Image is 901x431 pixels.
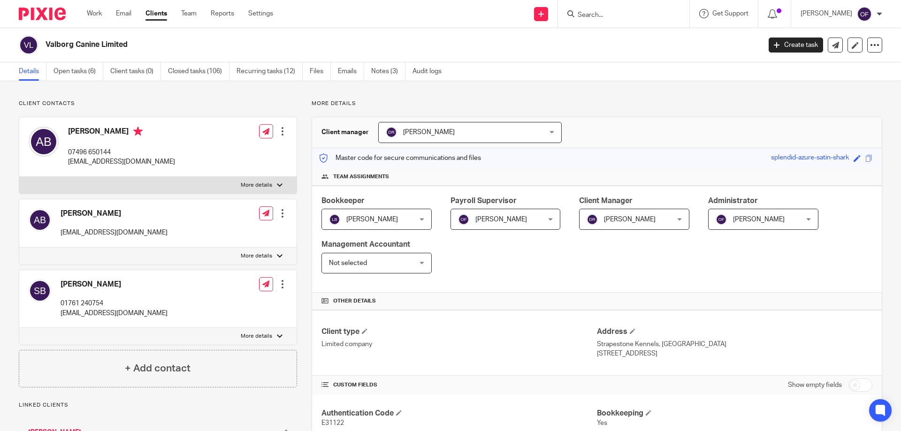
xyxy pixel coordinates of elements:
p: Client contacts [19,100,297,107]
img: svg%3E [716,214,727,225]
img: svg%3E [29,209,51,231]
span: [PERSON_NAME] [346,216,398,223]
a: Notes (3) [371,62,405,81]
h3: Client manager [321,128,369,137]
span: E31122 [321,420,344,426]
img: svg%3E [458,214,469,225]
h4: [PERSON_NAME] [61,280,168,289]
h4: [PERSON_NAME] [68,127,175,138]
h4: Bookkeeping [597,408,872,418]
img: svg%3E [386,127,397,138]
h4: Authentication Code [321,408,597,418]
p: More details [241,333,272,340]
span: Other details [333,297,376,305]
div: splendid-azure-satin-shark [771,153,849,164]
p: 01761 240754 [61,299,168,308]
p: Master code for secure communications and files [319,153,481,163]
span: Not selected [329,260,367,266]
a: Client tasks (0) [110,62,161,81]
p: [EMAIL_ADDRESS][DOMAIN_NAME] [61,228,168,237]
img: svg%3E [329,214,340,225]
input: Search [577,11,661,20]
a: Clients [145,9,167,18]
img: svg%3E [29,280,51,302]
p: More details [312,100,882,107]
h4: Client type [321,327,597,337]
p: More details [241,181,272,189]
a: Email [116,9,131,18]
label: Show empty fields [788,380,842,390]
a: Settings [248,9,273,18]
span: [PERSON_NAME] [604,216,656,223]
a: Emails [338,62,364,81]
span: Get Support [712,10,748,17]
img: svg%3E [587,214,598,225]
h2: Valborg Canine Limited [46,40,613,50]
a: Audit logs [412,62,449,81]
a: Create task [769,38,823,53]
span: Administrator [708,197,758,204]
span: Client Manager [579,197,633,204]
p: [EMAIL_ADDRESS][DOMAIN_NAME] [68,157,175,166]
a: Details [19,62,46,81]
img: svg%3E [857,7,872,22]
i: Primary [133,127,143,136]
img: svg%3E [19,35,38,55]
a: Open tasks (6) [53,62,103,81]
img: svg%3E [29,127,59,157]
span: Management Accountant [321,241,410,248]
span: Bookkeeper [321,197,365,204]
span: Payroll Supervisor [450,197,517,204]
p: Strapestone Kennels, [GEOGRAPHIC_DATA] [597,340,872,349]
span: Yes [597,420,607,426]
a: Recurring tasks (12) [237,62,303,81]
p: [EMAIL_ADDRESS][DOMAIN_NAME] [61,309,168,318]
a: Reports [211,9,234,18]
a: Team [181,9,197,18]
a: Files [310,62,331,81]
p: 07496 650144 [68,148,175,157]
h4: Address [597,327,872,337]
span: Team assignments [333,173,389,181]
h4: CUSTOM FIELDS [321,381,597,389]
span: [PERSON_NAME] [733,216,785,223]
span: [PERSON_NAME] [403,129,455,136]
p: Limited company [321,340,597,349]
p: More details [241,252,272,260]
span: [PERSON_NAME] [475,216,527,223]
p: [STREET_ADDRESS] [597,349,872,358]
p: [PERSON_NAME] [801,9,852,18]
p: Linked clients [19,401,297,409]
a: Closed tasks (106) [168,62,229,81]
h4: + Add contact [125,361,191,376]
h4: [PERSON_NAME] [61,209,168,219]
a: Work [87,9,102,18]
img: Pixie [19,8,66,20]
